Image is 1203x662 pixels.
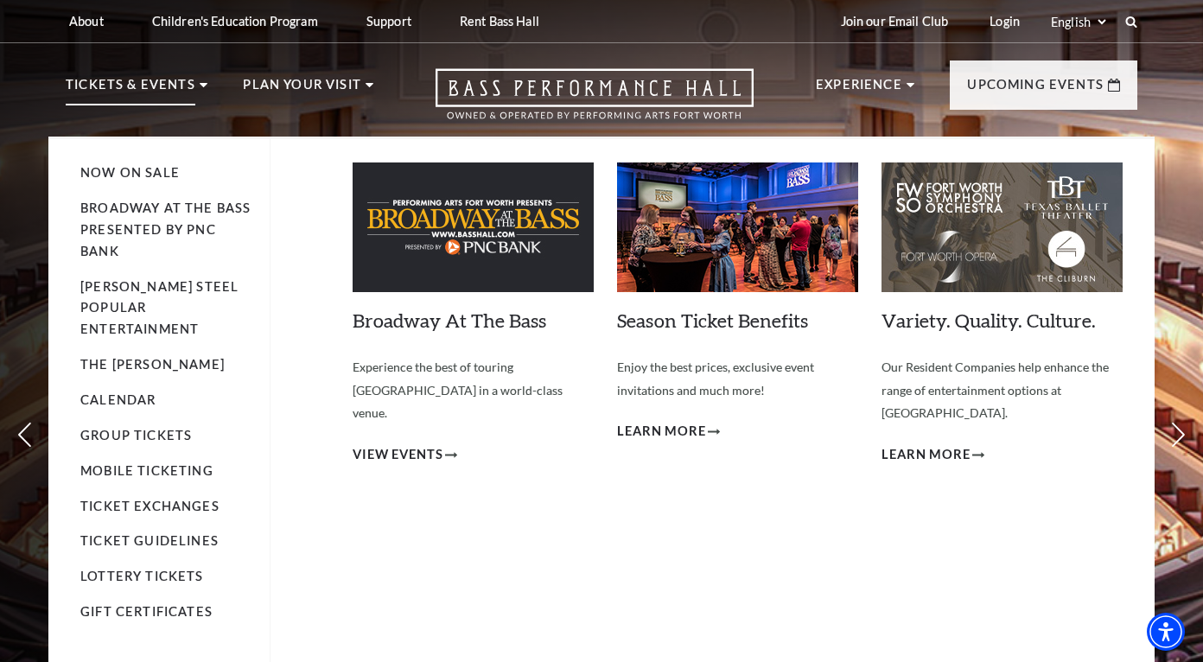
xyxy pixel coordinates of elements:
[80,279,239,337] a: [PERSON_NAME] Steel Popular Entertainment
[80,569,204,583] a: Lottery Tickets
[80,392,156,407] a: Calendar
[882,356,1123,425] p: Our Resident Companies help enhance the range of entertainment options at [GEOGRAPHIC_DATA].
[66,74,195,105] p: Tickets & Events
[617,421,706,442] span: Learn More
[617,162,858,292] img: Season Ticket Benefits
[617,356,858,402] p: Enjoy the best prices, exclusive event invitations and much more!
[80,165,180,180] a: Now On Sale
[617,421,720,442] a: Learn More Season Ticket Benefits
[80,357,225,372] a: The [PERSON_NAME]
[816,74,902,105] p: Experience
[80,463,213,478] a: Mobile Ticketing
[80,499,220,513] a: Ticket Exchanges
[967,74,1104,105] p: Upcoming Events
[882,444,971,466] span: Learn More
[882,162,1123,292] img: Variety. Quality. Culture.
[617,309,808,332] a: Season Ticket Benefits
[80,533,219,548] a: Ticket Guidelines
[373,68,816,137] a: Open this option
[353,162,594,292] img: Broadway At The Bass
[460,14,539,29] p: Rent Bass Hall
[80,604,213,619] a: Gift Certificates
[353,444,457,466] a: View Events
[80,428,192,442] a: Group Tickets
[243,74,361,105] p: Plan Your Visit
[152,14,318,29] p: Children's Education Program
[882,309,1096,332] a: Variety. Quality. Culture.
[1147,613,1185,651] div: Accessibility Menu
[353,309,546,332] a: Broadway At The Bass
[353,356,594,425] p: Experience the best of touring [GEOGRAPHIC_DATA] in a world-class venue.
[882,444,984,466] a: Learn More Variety. Quality. Culture.
[353,444,443,466] span: View Events
[366,14,411,29] p: Support
[1047,14,1109,30] select: Select:
[69,14,104,29] p: About
[80,201,251,258] a: Broadway At The Bass presented by PNC Bank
